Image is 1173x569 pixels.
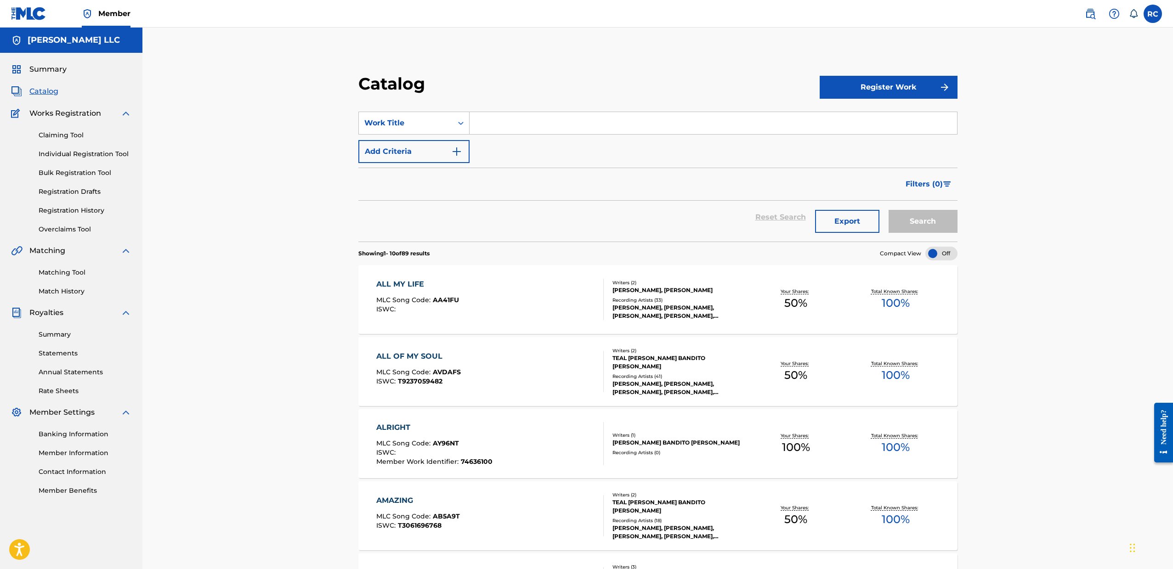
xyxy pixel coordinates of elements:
span: 100 % [882,511,910,528]
span: MLC Song Code : [376,512,433,520]
a: Registration History [39,206,131,215]
span: Summary [29,64,67,75]
p: Total Known Shares: [871,504,920,511]
div: [PERSON_NAME], [PERSON_NAME], [PERSON_NAME], [PERSON_NAME], [PERSON_NAME] [612,524,746,541]
span: Member Work Identifier : [376,457,461,466]
a: Rate Sheets [39,386,131,396]
h5: RYAN CARAVEO LLC [28,35,120,45]
div: Recording Artists ( 0 ) [612,449,746,456]
div: Writers ( 2 ) [612,347,746,354]
div: User Menu [1144,5,1162,23]
span: 50 % [784,511,807,528]
a: Annual Statements [39,367,131,377]
p: Your Shares: [781,288,811,295]
a: Contact Information [39,467,131,477]
img: Royalties [11,307,22,318]
span: ISWC : [376,377,398,385]
div: Writers ( 2 ) [612,279,746,286]
button: Export [815,210,879,233]
div: Writers ( 1 ) [612,432,746,439]
span: Royalties [29,307,63,318]
span: ISWC : [376,521,398,530]
span: ISWC : [376,305,398,313]
span: 100 % [882,295,910,311]
div: Work Title [364,118,447,129]
a: Bulk Registration Tool [39,168,131,178]
div: [PERSON_NAME], [PERSON_NAME] [612,286,746,294]
div: Notifications [1129,9,1138,18]
img: expand [120,245,131,256]
div: ALL OF MY SOUL [376,351,461,362]
a: Summary [39,330,131,339]
img: 9d2ae6d4665cec9f34b9.svg [451,146,462,157]
img: Works Registration [11,108,23,119]
img: expand [120,307,131,318]
a: ALL OF MY SOULMLC Song Code:AVDAFSISWC:T9237059482Writers (2)TEAL [PERSON_NAME] BANDITO [PERSON_N... [358,337,958,406]
span: 50 % [784,295,807,311]
a: Banking Information [39,429,131,439]
div: ALRIGHT [376,422,493,433]
div: TEAL [PERSON_NAME] BANDITO [PERSON_NAME] [612,498,746,515]
img: Matching [11,245,23,256]
img: f7272a7cc735f4ea7f67.svg [939,82,950,93]
a: ALL MY LIFEMLC Song Code:AA41FUISWC:Writers (2)[PERSON_NAME], [PERSON_NAME]Recording Artists (33)... [358,265,958,334]
div: Recording Artists ( 18 ) [612,517,746,524]
img: Accounts [11,35,22,46]
span: 50 % [784,367,807,383]
span: Member [98,8,130,19]
img: MLC Logo [11,7,46,20]
div: [PERSON_NAME], [PERSON_NAME], [PERSON_NAME], [PERSON_NAME], [PERSON_NAME], [PERSON_NAME] [612,304,746,320]
span: 100 % [782,439,810,456]
span: AA41FU [433,296,459,304]
div: AMAZING [376,495,460,506]
img: help [1109,8,1120,19]
iframe: Resource Center [1147,396,1173,470]
div: [PERSON_NAME] BANDITO [PERSON_NAME] [612,439,746,447]
p: Your Shares: [781,432,811,439]
span: T3061696768 [398,521,442,530]
a: Public Search [1081,5,1099,23]
span: Matching [29,245,65,256]
a: Match History [39,287,131,296]
button: Add Criteria [358,140,470,163]
div: Writers ( 2 ) [612,491,746,498]
img: Catalog [11,86,22,97]
h2: Catalog [358,73,430,94]
div: Help [1105,5,1123,23]
img: expand [120,407,131,418]
a: AMAZINGMLC Song Code:AB5A9TISWC:T3061696768Writers (2)TEAL [PERSON_NAME] BANDITO [PERSON_NAME]Rec... [358,481,958,550]
a: CatalogCatalog [11,86,58,97]
img: Summary [11,64,22,75]
p: Total Known Shares: [871,288,920,295]
a: Claiming Tool [39,130,131,140]
span: AVDAFS [433,368,461,376]
span: MLC Song Code : [376,368,433,376]
span: 100 % [882,367,910,383]
img: Top Rightsholder [82,8,93,19]
a: Statements [39,349,131,358]
span: MLC Song Code : [376,296,433,304]
span: 74636100 [461,457,493,466]
div: [PERSON_NAME], [PERSON_NAME], [PERSON_NAME], [PERSON_NAME], [PERSON_NAME] [612,380,746,396]
a: Individual Registration Tool [39,149,131,159]
div: ALL MY LIFE [376,279,459,290]
a: Overclaims Tool [39,225,131,234]
span: Compact View [880,249,921,258]
form: Search Form [358,112,958,242]
span: Member Settings [29,407,95,418]
img: expand [120,108,131,119]
p: Total Known Shares: [871,360,920,367]
a: Matching Tool [39,268,131,277]
span: Works Registration [29,108,101,119]
span: T9237059482 [398,377,442,385]
a: ALRIGHTMLC Song Code:AY96NTISWC:Member Work Identifier:74636100Writers (1)[PERSON_NAME] BANDITO [... [358,409,958,478]
span: Filters ( 0 ) [906,179,943,190]
iframe: Chat Widget [1127,525,1173,569]
span: ISWC : [376,448,398,456]
div: Recording Artists ( 41 ) [612,373,746,380]
span: AY96NT [433,439,459,447]
img: Member Settings [11,407,22,418]
div: TEAL [PERSON_NAME] BANDITO [PERSON_NAME] [612,354,746,371]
